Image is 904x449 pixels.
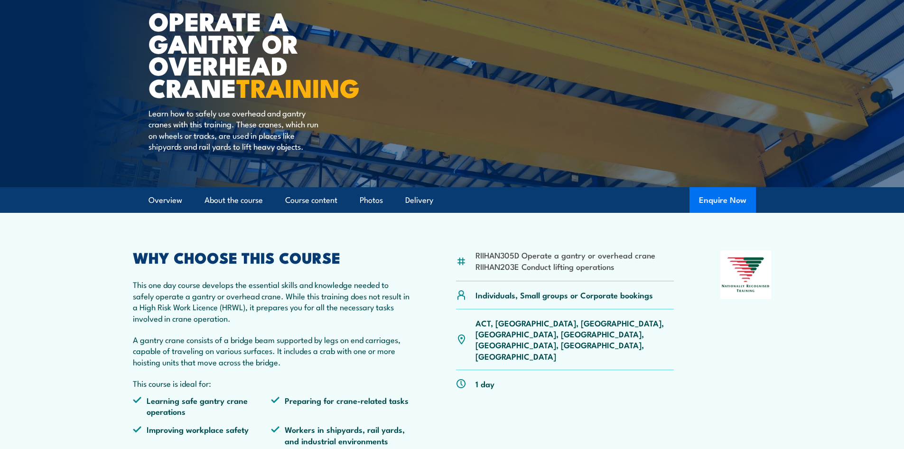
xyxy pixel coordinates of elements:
a: Course content [285,188,337,213]
p: A gantry crane consists of a bridge beam supported by legs on end carriages, capable of traveling... [133,334,410,367]
a: Overview [149,188,182,213]
p: This one day course develops the essential skills and knowledge needed to safely operate a gantry... [133,279,410,324]
li: Improving workplace safety [133,424,271,446]
li: Learning safe gantry crane operations [133,395,271,417]
a: Photos [360,188,383,213]
p: 1 day [475,378,494,389]
p: This course is ideal for: [133,378,410,389]
p: Learn how to safely use overhead and gantry cranes with this training. These cranes, which run on... [149,107,322,152]
li: Preparing for crane-related tasks [271,395,410,417]
h1: Operate a Gantry or Overhead Crane [149,10,383,98]
a: About the course [205,188,263,213]
p: Individuals, Small groups or Corporate bookings [475,289,653,300]
strong: TRAINING [236,67,360,106]
li: RIIHAN203E Conduct lifting operations [475,261,655,272]
p: ACT, [GEOGRAPHIC_DATA], [GEOGRAPHIC_DATA], [GEOGRAPHIC_DATA], [GEOGRAPHIC_DATA], [GEOGRAPHIC_DATA... [475,317,674,362]
li: Workers in shipyards, rail yards, and industrial environments [271,424,410,446]
img: Nationally Recognised Training logo. [720,250,772,299]
h2: WHY CHOOSE THIS COURSE [133,250,410,264]
li: RIIHAN305D Operate a gantry or overhead crane [475,249,655,260]
button: Enquire Now [690,187,756,213]
a: Delivery [405,188,433,213]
